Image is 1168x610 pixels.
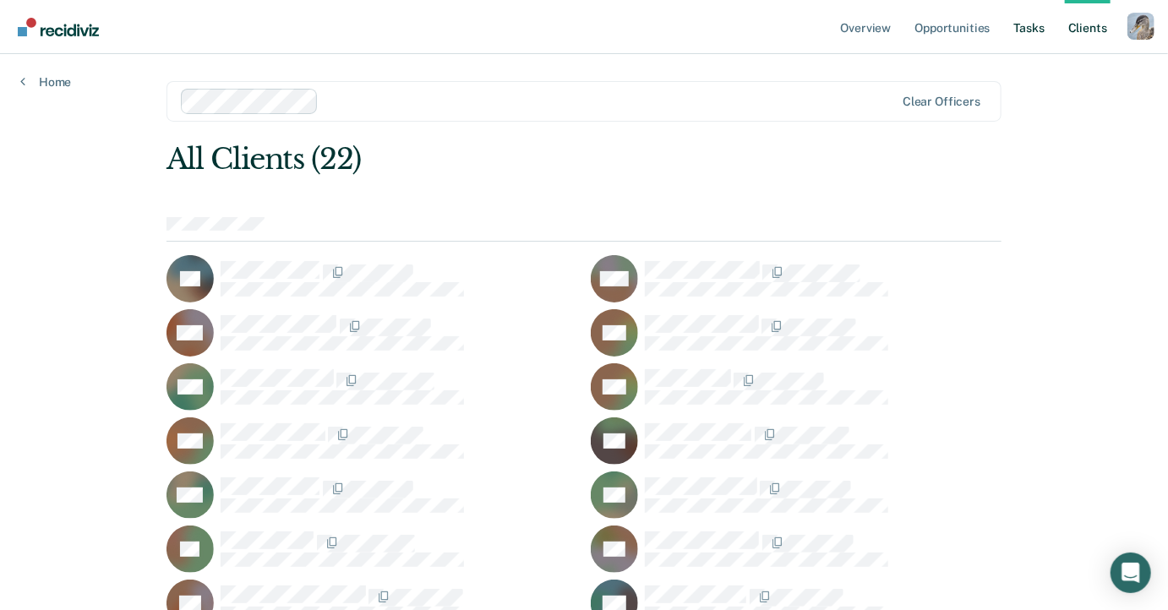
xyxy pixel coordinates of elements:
img: Recidiviz [18,18,99,36]
div: Clear officers [903,95,980,109]
button: Profile dropdown button [1127,13,1154,40]
div: All Clients (22) [166,142,835,177]
a: Home [20,74,71,90]
div: Open Intercom Messenger [1111,553,1151,593]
